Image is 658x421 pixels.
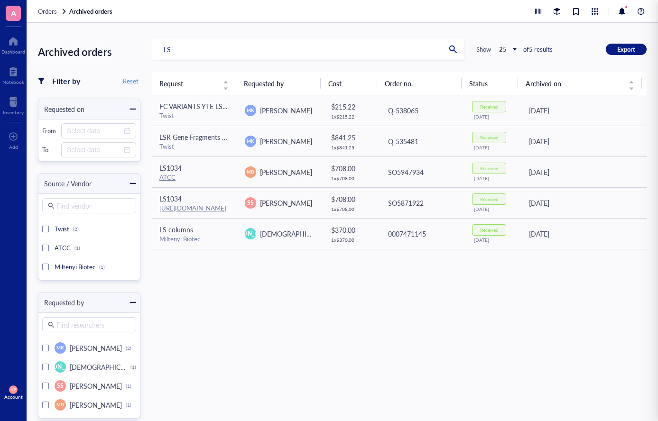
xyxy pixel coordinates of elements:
[56,402,64,408] span: MD
[474,145,514,150] div: [DATE]
[331,194,372,204] div: $ 708.00
[331,145,372,150] div: 1 x $ 841.25
[380,95,465,126] td: Q-538065
[55,243,71,252] span: ATCC
[159,194,182,203] span: LS1034
[380,156,465,187] td: SO5947934
[227,229,273,238] span: [PERSON_NAME]
[121,75,140,87] button: Reset
[247,169,254,175] span: MD
[462,72,518,95] th: Status
[159,111,230,120] div: Twist
[69,7,114,16] a: Archived orders
[476,45,491,54] div: Show
[38,104,84,114] div: Requested on
[260,106,312,115] span: [PERSON_NAME]
[2,64,24,85] a: Notebook
[159,142,230,151] div: Twist
[247,107,254,113] span: MK
[380,187,465,218] td: SO5871922
[73,226,79,232] div: (2)
[42,127,57,135] div: From
[159,173,176,182] a: ATCC
[159,203,226,212] a: [URL][DOMAIN_NAME]
[331,163,372,174] div: $ 708.00
[70,381,122,391] span: [PERSON_NAME]
[1,49,25,55] div: Dashboard
[70,362,194,372] span: [DEMOGRAPHIC_DATA][PERSON_NAME]
[321,72,377,95] th: Cost
[331,225,372,235] div: $ 370.00
[3,94,24,115] a: Inventory
[1,34,25,55] a: Dashboard
[55,224,69,233] span: Twist
[331,114,372,119] div: 1 x $ 215.22
[480,196,499,202] div: Received
[70,400,122,410] span: [PERSON_NAME]
[617,45,635,54] span: Export
[9,144,18,150] div: Add
[331,237,372,243] div: 1 x $ 370.00
[11,387,16,392] span: VP
[56,345,64,351] span: MK
[480,104,499,110] div: Received
[126,345,131,351] div: (2)
[260,229,384,238] span: [DEMOGRAPHIC_DATA][PERSON_NAME]
[38,7,57,16] span: Orders
[67,126,122,136] input: Select date
[529,136,639,146] div: [DATE]
[480,227,499,233] div: Received
[331,175,372,181] div: 1 x $ 708.00
[380,126,465,156] td: Q-535481
[159,225,193,234] span: LS columns
[331,206,372,212] div: 1 x $ 708.00
[236,72,321,95] th: Requested by
[529,229,639,239] div: [DATE]
[480,165,499,171] div: Received
[523,45,553,54] div: of 5 results
[260,137,312,146] span: [PERSON_NAME]
[260,198,312,208] span: [PERSON_NAME]
[388,229,457,239] div: 0007471145
[11,7,16,19] span: A
[123,77,139,85] span: Reset
[74,245,80,251] div: (1)
[529,105,639,116] div: [DATE]
[474,175,514,181] div: [DATE]
[331,132,372,143] div: $ 841.25
[380,218,465,249] td: 0007471145
[388,136,457,146] div: Q-535481
[518,72,642,95] th: Archived on
[55,262,95,271] span: Miltenyi Biotec
[2,79,24,85] div: Notebook
[526,78,623,89] span: Archived on
[529,167,639,177] div: [DATE]
[159,78,217,89] span: Request
[388,198,457,208] div: SO5871922
[70,343,122,353] span: [PERSON_NAME]
[388,167,457,177] div: SO5947934
[159,163,182,173] span: LS1034
[57,382,64,390] span: SS
[377,72,462,95] th: Order no.
[606,44,647,55] button: Export
[130,364,136,370] div: (1)
[4,394,23,400] div: Account
[474,237,514,243] div: [DATE]
[159,132,302,142] span: LSR Gene Fragments Without Adapters (7 items)
[247,199,254,207] span: SS
[37,363,83,371] span: [PERSON_NAME]
[529,198,639,208] div: [DATE]
[260,167,312,177] span: [PERSON_NAME]
[38,43,140,61] div: Archived orders
[67,145,122,155] input: Select date
[126,383,131,389] div: (1)
[499,45,507,54] b: 25
[126,402,131,408] div: (1)
[331,101,372,112] div: $ 215.22
[38,7,67,16] a: Orders
[474,114,514,119] div: [DATE]
[480,135,499,140] div: Received
[159,101,354,111] span: FC VARIANTS YTE LS Gene Fragments Without Adapters (2 items)
[38,297,84,308] div: Requested by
